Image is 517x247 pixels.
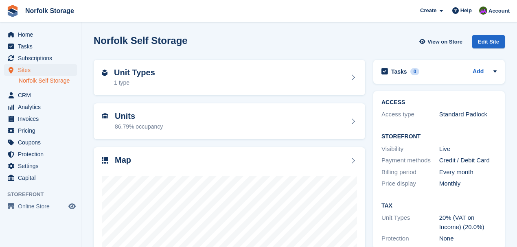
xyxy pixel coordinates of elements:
[420,7,436,15] span: Create
[115,122,163,131] div: 86.79% occupancy
[381,99,497,106] h2: ACCESS
[4,101,77,113] a: menu
[94,103,365,139] a: Units 86.79% occupancy
[381,144,439,154] div: Visibility
[381,156,439,165] div: Payment methods
[381,213,439,232] div: Unit Types
[489,7,510,15] span: Account
[439,156,497,165] div: Credit / Debit Card
[18,113,67,125] span: Invoices
[439,110,497,119] div: Standard Padlock
[4,201,77,212] a: menu
[4,29,77,40] a: menu
[410,68,420,75] div: 0
[19,77,77,85] a: Norfolk Self Storage
[4,125,77,136] a: menu
[18,29,67,40] span: Home
[7,190,81,199] span: Storefront
[18,52,67,64] span: Subscriptions
[18,101,67,113] span: Analytics
[472,35,505,48] div: Edit Site
[418,35,466,48] a: View on Store
[381,168,439,177] div: Billing period
[4,137,77,148] a: menu
[439,234,497,243] div: None
[4,149,77,160] a: menu
[4,41,77,52] a: menu
[439,168,497,177] div: Every month
[114,79,155,87] div: 1 type
[7,5,19,17] img: stora-icon-8386f47178a22dfd0bd8f6a31ec36ba5ce8667c1dd55bd0f319d3a0aa187defe.svg
[18,201,67,212] span: Online Store
[4,90,77,101] a: menu
[439,144,497,154] div: Live
[102,113,108,119] img: unit-icn-7be61d7bf1b0ce9d3e12c5938cc71ed9869f7b940bace4675aadf7bd6d80202e.svg
[114,68,155,77] h2: Unit Types
[4,52,77,64] a: menu
[102,157,108,164] img: map-icn-33ee37083ee616e46c38cad1a60f524a97daa1e2b2c8c0bc3eb3415660979fc1.svg
[18,41,67,52] span: Tasks
[18,172,67,184] span: Capital
[67,201,77,211] a: Preview store
[427,38,462,46] span: View on Store
[391,68,407,75] h2: Tasks
[18,149,67,160] span: Protection
[115,111,163,121] h2: Units
[18,64,67,76] span: Sites
[473,67,484,77] a: Add
[4,172,77,184] a: menu
[4,113,77,125] a: menu
[472,35,505,52] a: Edit Site
[18,137,67,148] span: Coupons
[381,133,497,140] h2: Storefront
[18,125,67,136] span: Pricing
[381,110,439,119] div: Access type
[4,64,77,76] a: menu
[18,160,67,172] span: Settings
[439,179,497,188] div: Monthly
[18,90,67,101] span: CRM
[4,160,77,172] a: menu
[439,213,497,232] div: 20% (VAT on Income) (20.0%)
[22,4,77,17] a: Norfolk Storage
[381,203,497,209] h2: Tax
[115,155,131,165] h2: Map
[381,179,439,188] div: Price display
[381,234,439,243] div: Protection
[102,70,107,76] img: unit-type-icn-2b2737a686de81e16bb02015468b77c625bbabd49415b5ef34ead5e3b44a266d.svg
[460,7,472,15] span: Help
[94,60,365,96] a: Unit Types 1 type
[479,7,487,15] img: Tom Pearson
[94,35,188,46] h2: Norfolk Self Storage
